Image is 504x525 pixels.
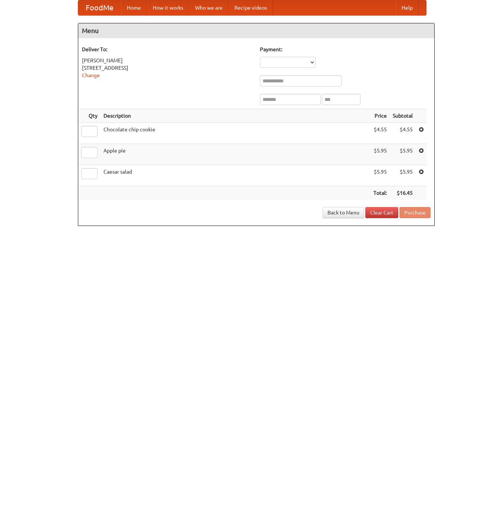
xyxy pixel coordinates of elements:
[390,109,416,123] th: Subtotal
[121,0,147,15] a: Home
[370,165,390,186] td: $5.95
[370,123,390,144] td: $4.55
[396,0,419,15] a: Help
[78,0,121,15] a: FoodMe
[82,46,253,53] h5: Deliver To:
[260,46,431,53] h5: Payment:
[101,123,370,144] td: Chocolate chip cookie
[390,186,416,200] th: $16.45
[78,23,434,38] h4: Menu
[228,0,273,15] a: Recipe videos
[323,207,364,218] a: Back to Menu
[370,186,390,200] th: Total:
[370,144,390,165] td: $5.95
[78,109,101,123] th: Qty
[101,165,370,186] td: Caesar salad
[390,165,416,186] td: $5.95
[370,109,390,123] th: Price
[82,57,253,64] div: [PERSON_NAME]
[390,123,416,144] td: $4.55
[101,109,370,123] th: Description
[390,144,416,165] td: $5.95
[189,0,228,15] a: Who we are
[101,144,370,165] td: Apple pie
[147,0,189,15] a: How it works
[82,64,253,72] div: [STREET_ADDRESS]
[399,207,431,218] button: Purchase
[82,72,100,78] a: Change
[365,207,398,218] a: Clear Cart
